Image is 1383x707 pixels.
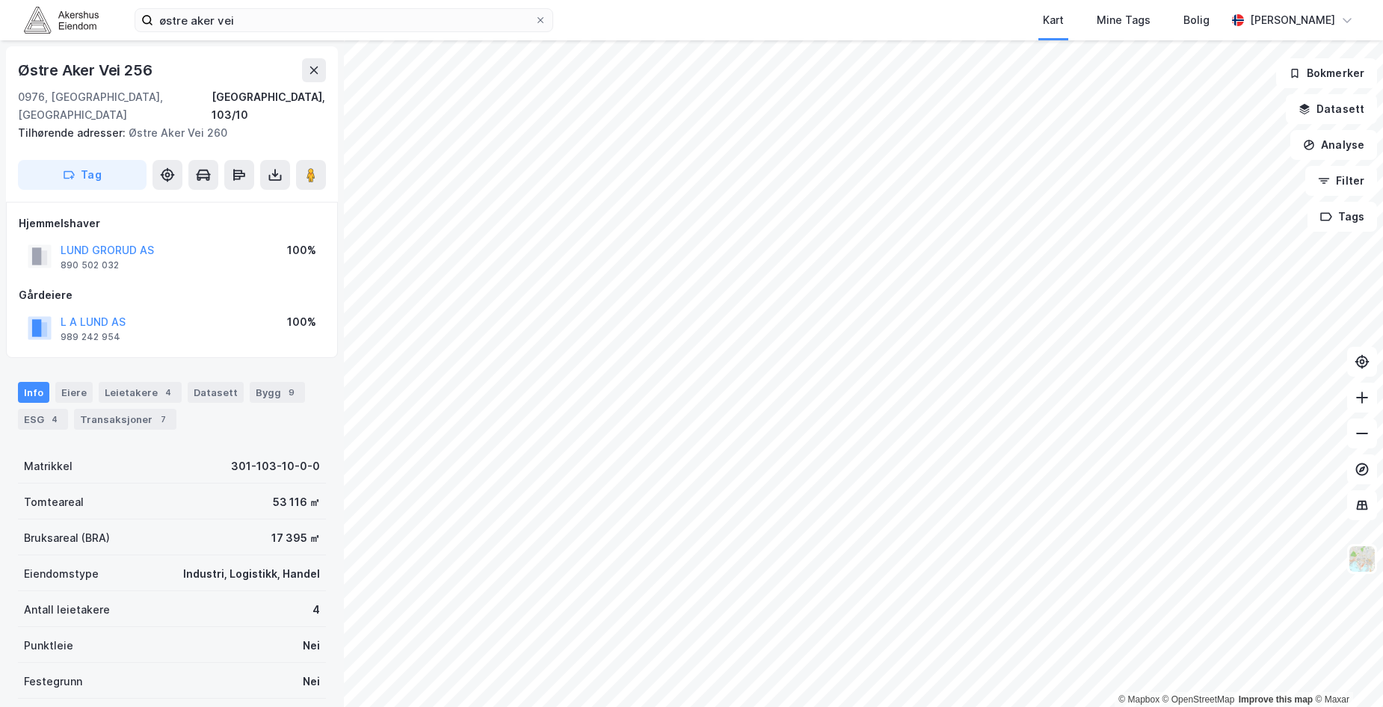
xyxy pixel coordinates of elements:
[24,601,110,619] div: Antall leietakere
[24,565,99,583] div: Eiendomstype
[1097,11,1151,29] div: Mine Tags
[183,565,320,583] div: Industri, Logistikk, Handel
[1290,130,1377,160] button: Analyse
[74,409,176,430] div: Transaksjoner
[287,241,316,259] div: 100%
[18,382,49,403] div: Info
[1250,11,1335,29] div: [PERSON_NAME]
[24,7,99,33] img: akershus-eiendom-logo.9091f326c980b4bce74ccdd9f866810c.svg
[18,126,129,139] span: Tilhørende adresser:
[1307,202,1377,232] button: Tags
[273,493,320,511] div: 53 116 ㎡
[24,637,73,655] div: Punktleie
[18,124,314,142] div: Østre Aker Vei 260
[99,382,182,403] div: Leietakere
[24,673,82,691] div: Festegrunn
[24,457,73,475] div: Matrikkel
[303,673,320,691] div: Nei
[18,88,212,124] div: 0976, [GEOGRAPHIC_DATA], [GEOGRAPHIC_DATA]
[18,409,68,430] div: ESG
[188,382,244,403] div: Datasett
[24,493,84,511] div: Tomteareal
[1183,11,1210,29] div: Bolig
[24,529,110,547] div: Bruksareal (BRA)
[47,412,62,427] div: 4
[1308,635,1383,707] div: Kontrollprogram for chat
[231,457,320,475] div: 301-103-10-0-0
[312,601,320,619] div: 4
[61,331,120,343] div: 989 242 954
[19,286,325,304] div: Gårdeiere
[1286,94,1377,124] button: Datasett
[1043,11,1064,29] div: Kart
[55,382,93,403] div: Eiere
[1162,694,1235,705] a: OpenStreetMap
[19,214,325,232] div: Hjemmelshaver
[18,58,155,82] div: Østre Aker Vei 256
[271,529,320,547] div: 17 395 ㎡
[1348,545,1376,573] img: Z
[161,385,176,400] div: 4
[1308,635,1383,707] iframe: Chat Widget
[153,9,535,31] input: Søk på adresse, matrikkel, gårdeiere, leietakere eller personer
[1305,166,1377,196] button: Filter
[1276,58,1377,88] button: Bokmerker
[61,259,119,271] div: 890 502 032
[212,88,326,124] div: [GEOGRAPHIC_DATA], 103/10
[18,160,147,190] button: Tag
[1239,694,1313,705] a: Improve this map
[155,412,170,427] div: 7
[250,382,305,403] div: Bygg
[287,313,316,331] div: 100%
[303,637,320,655] div: Nei
[1118,694,1159,705] a: Mapbox
[284,385,299,400] div: 9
